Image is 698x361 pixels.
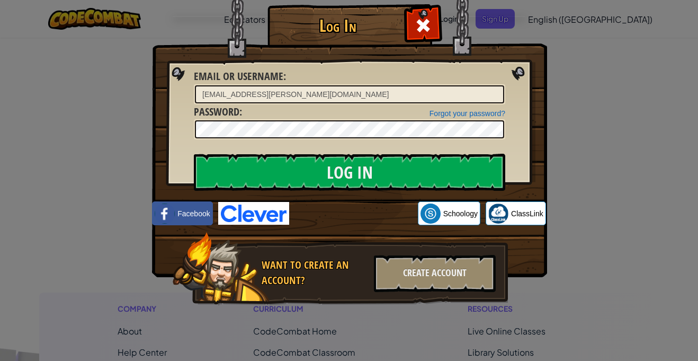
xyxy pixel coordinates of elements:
[194,69,286,84] label: :
[420,204,441,224] img: schoology.png
[194,69,283,83] span: Email or Username
[194,104,242,120] label: :
[262,258,368,288] div: Want to create an account?
[289,202,418,225] iframe: Sign in with Google Button
[429,109,505,118] a: Forgot your password?
[488,204,508,224] img: classlink-logo-small.png
[443,208,478,219] span: Schoology
[194,104,239,119] span: Password
[511,208,543,219] span: ClassLink
[194,154,505,191] input: Log In
[218,202,289,225] img: clever-logo-blue.png
[177,208,210,219] span: Facebook
[374,255,496,292] div: Create Account
[270,16,405,35] h1: Log In
[155,204,175,224] img: facebook_small.png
